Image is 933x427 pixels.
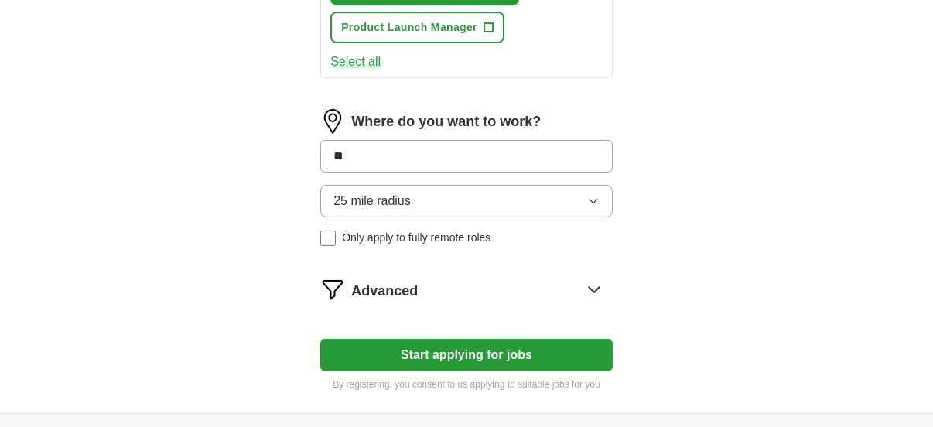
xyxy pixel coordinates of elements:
p: By registering, you consent to us applying to suitable jobs for you [320,377,613,391]
button: Select all [330,53,381,71]
img: location.png [320,109,345,134]
span: Only apply to fully remote roles [342,230,490,246]
span: Advanced [351,281,418,302]
span: 25 mile radius [333,192,411,210]
button: 25 mile radius [320,185,613,217]
button: Product Launch Manager [330,12,504,43]
label: Where do you want to work? [351,111,541,132]
button: Start applying for jobs [320,339,613,371]
input: Only apply to fully remote roles [320,231,336,246]
span: Product Launch Manager [341,19,477,36]
img: filter [320,277,345,302]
